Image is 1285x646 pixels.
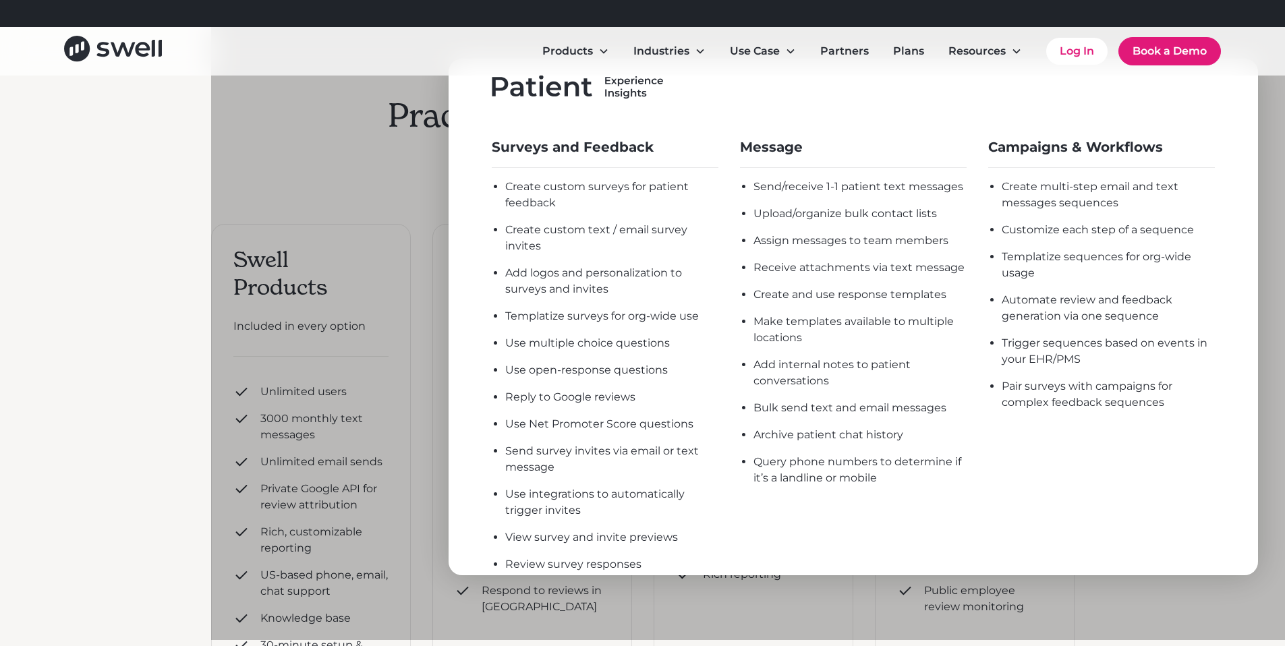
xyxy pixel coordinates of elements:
div: Message [740,138,967,156]
div: Use multiple choice questions [505,335,718,351]
div: Automate review and feedback generation via one sequence [1002,292,1215,324]
div: Add logos and personalization to surveys and invites [505,265,718,297]
div: Create custom surveys for patient feedback [505,179,718,211]
div: Use integrations to automatically trigger invites [505,486,718,519]
div: Pair surveys with campaigns for complex feedback sequences [1002,378,1215,411]
div: Industries [633,43,689,59]
div: Assign messages to team members [753,233,967,249]
div: Campaigns & Workflows [988,138,1215,156]
div: Archive patient chat history [753,427,967,443]
div: Surveys and Feedback [492,138,718,156]
div: Resources [948,43,1006,59]
div: Trigger sequences based on events in your EHR/PMS [1002,335,1215,368]
div: Use Case [719,38,807,65]
div: Customize each step of a sequence [1002,222,1215,238]
a: Plans [882,38,935,65]
div: Products [542,43,593,59]
a: Book a Demo [1118,37,1221,65]
div: Create custom text / email survey invites [505,222,718,254]
div: Create multi-step email and text messages sequences [1002,179,1215,211]
div: Send survey invites via email or text message [505,443,718,475]
div: Reply to Google reviews [505,389,718,405]
div: Industries [623,38,716,65]
div: Add internal notes to patient conversations [753,357,967,389]
div: Templatize surveys for org-wide use [505,308,718,324]
div: Bulk send text and email messages [753,400,967,416]
a: Partners [809,38,880,65]
div: Send/receive 1-1 patient text messages [753,179,967,195]
div: Receive attachments via text message [753,260,967,276]
a: Log In [1046,38,1108,65]
div: View survey and invite previews [505,529,718,546]
div: Upload/organize bulk contact lists [753,206,967,222]
div: Query phone numbers to determine if it’s a landline or mobile [753,454,967,486]
div: Resources [938,38,1033,65]
div: Use open-response questions [505,362,718,378]
a: home [64,36,162,66]
div: Make templates available to multiple locations [753,314,967,346]
div: Review survey responses [505,556,718,572]
div: Use Net Promoter Score questions [505,416,718,432]
div: Templatize sequences for org-wide usage [1002,249,1215,281]
div: Products [532,38,620,65]
div: Use Case [730,43,780,59]
div: Create and use response templates [753,287,967,303]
